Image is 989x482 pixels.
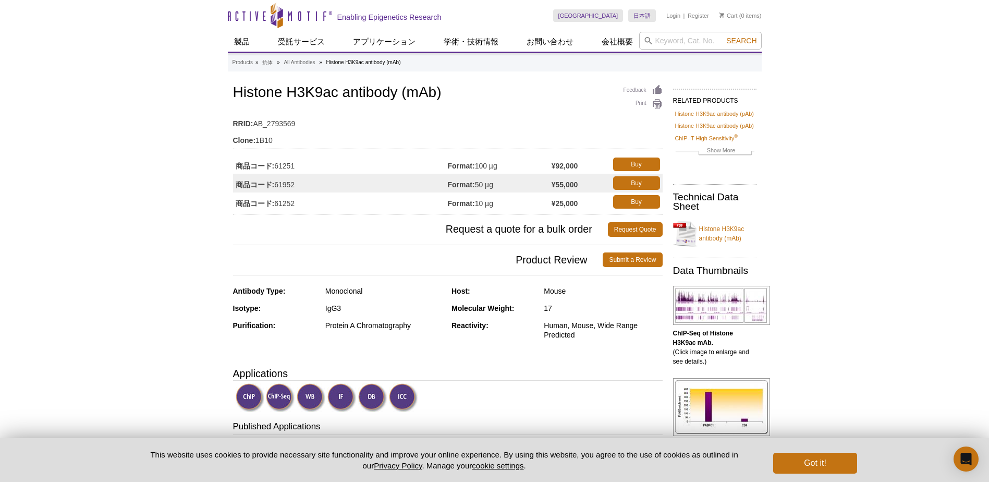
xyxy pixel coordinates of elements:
[448,199,475,208] strong: Format:
[666,12,680,19] a: Login
[262,58,273,67] a: 抗体
[628,9,656,22] a: 日本語
[437,32,505,52] a: 学術・技術情報
[325,304,444,313] div: IgG3
[132,449,756,471] p: This website uses cookies to provide necessary site functionality and improve your online experie...
[520,32,580,52] a: お問い合わせ
[228,32,256,52] a: 製品
[451,321,489,330] strong: Reactivity:
[272,32,331,52] a: 受託サービス
[233,420,663,435] h3: Published Applications
[233,174,448,192] td: 61952
[639,32,762,50] input: Keyword, Cat. No.
[284,58,315,67] a: All Antibodies
[673,266,756,275] h2: Data Thumbnails
[673,378,770,436] img: Histone H3K9ac antibody (mAb) tested by ChIP.
[236,180,275,189] strong: 商品コード:
[675,121,754,130] a: Histone H3K9ac antibody (pAb)
[448,161,475,171] strong: Format:
[608,222,663,237] a: Request Quote
[255,59,259,65] li: »
[233,129,663,146] td: 1B10
[358,383,387,412] img: Dot Blot Validated
[236,199,275,208] strong: 商品コード:
[233,222,608,237] span: Request a quote for a bulk order
[688,12,709,19] a: Register
[552,199,578,208] strong: ¥25,000
[448,180,475,189] strong: Format:
[613,195,660,209] a: Buy
[233,119,253,128] strong: RRID:
[613,176,660,190] a: Buy
[374,461,422,470] a: Privacy Policy
[723,36,760,45] button: Search
[448,174,552,192] td: 50 µg
[673,286,770,325] img: Histone H3K9ac antibody (mAb) tested by ChIP-Seq.
[319,59,322,65] li: »
[233,136,256,145] strong: Clone:
[236,383,264,412] img: ChIP Validated
[553,9,624,22] a: [GEOGRAPHIC_DATA]
[277,59,280,65] li: »
[624,85,663,96] a: Feedback
[233,85,663,102] h1: Histone H3K9ac antibody (mAb)
[603,252,662,267] a: Submit a Review
[325,286,444,296] div: Monoclonal
[233,192,448,211] td: 61252
[233,155,448,174] td: 61251
[544,286,662,296] div: Mouse
[719,12,738,19] a: Cart
[624,99,663,110] a: Print
[327,383,356,412] img: Immunofluorescence Validated
[673,89,756,107] h2: RELATED PRODUCTS
[673,329,756,366] p: (Click image to enlarge and see details.)
[337,13,442,22] h2: Enabling Epigenetics Research
[734,134,738,139] sup: ®
[233,58,253,67] a: Products
[726,37,756,45] span: Search
[472,461,523,470] button: cookie settings
[544,321,662,340] div: Human, Mouse, Wide Range Predicted
[389,383,418,412] img: Immunocytochemistry Validated
[675,146,754,158] a: Show More
[683,9,685,22] li: |
[347,32,422,52] a: アプリケーション
[613,158,660,171] a: Buy
[954,447,979,472] div: Open Intercom Messenger
[552,180,578,189] strong: ¥55,000
[325,321,444,330] div: Protein A Chromatography
[451,287,470,295] strong: Host:
[673,330,733,346] b: ChIP-Seq of Histone H3K9ac mAb.
[297,383,325,412] img: Western Blot Validated
[595,32,639,52] a: 会社概要
[552,161,578,171] strong: ¥92,000
[236,161,275,171] strong: 商品コード:
[448,155,552,174] td: 100 µg
[233,113,663,129] td: AB_2793569
[544,304,662,313] div: 17
[233,366,663,381] h3: Applications
[451,304,514,312] strong: Molecular Weight:
[675,134,738,143] a: ChIP-IT High Sensitivity®
[233,287,286,295] strong: Antibody Type:
[233,304,261,312] strong: Isotype:
[233,321,276,330] strong: Purification:
[719,13,724,18] img: Your Cart
[673,218,756,249] a: Histone H3K9ac antibody (mAb)
[448,192,552,211] td: 10 µg
[326,59,401,65] li: Histone H3K9ac antibody (mAb)
[719,9,762,22] li: (0 items)
[673,192,756,211] h2: Technical Data Sheet
[266,383,295,412] img: ChIP-Seq Validated
[675,109,754,118] a: Histone H3K9ac antibody (pAb)
[773,453,857,474] button: Got it!
[233,252,603,267] span: Product Review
